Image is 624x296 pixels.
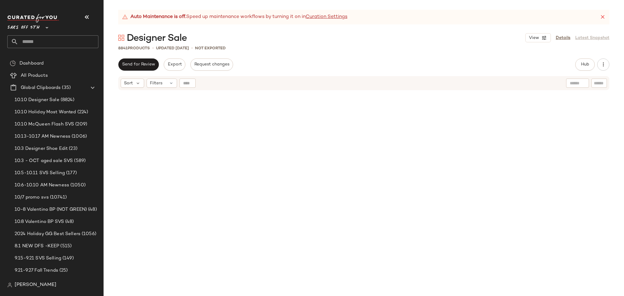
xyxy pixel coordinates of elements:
[7,283,12,287] img: svg%3e
[118,35,124,41] img: svg%3e
[15,97,59,104] span: 10.10 Designer Sale
[15,231,80,238] span: 2024 Holiday GG Best Sellers
[59,97,75,104] span: (8824)
[21,72,48,79] span: All Products
[73,157,86,164] span: (589)
[7,21,40,32] span: Saks OFF 5TH
[15,281,56,289] span: [PERSON_NAME]
[130,13,186,21] strong: Auto Maintenance is off.
[190,58,233,71] button: Request changes
[70,133,87,140] span: (1006)
[59,243,72,250] span: (515)
[306,13,347,21] a: Curation Settings
[76,109,88,116] span: (224)
[122,13,347,21] div: Speed up maintenance workflows by turning it on in
[87,206,97,213] span: (48)
[124,80,133,86] span: Sort
[15,255,61,262] span: 9.15-9.21 SVS Selling
[61,255,74,262] span: (149)
[152,45,154,51] span: •
[581,62,589,67] span: Hub
[15,121,74,128] span: 10.10 McQueen Flash SVS
[191,45,193,51] span: •
[525,33,551,42] button: View
[10,60,16,66] img: svg%3e
[65,170,77,177] span: (177)
[15,109,76,116] span: 10.10 Holiday Most Wanted
[61,84,71,91] span: (35)
[74,121,87,128] span: (209)
[68,145,77,152] span: (23)
[118,46,128,51] span: 8841
[15,267,58,274] span: 9.21-9.27 Fall Trends
[15,170,65,177] span: 10.5-10.11 SVS Selling
[49,194,67,201] span: (10741)
[15,182,69,189] span: 10.6-10.10 AM Newness
[529,36,539,41] span: View
[194,62,229,67] span: Request changes
[195,45,226,51] p: Not Exported
[80,231,96,238] span: (1056)
[64,218,74,225] span: (48)
[150,80,162,86] span: Filters
[164,58,185,71] button: Export
[127,32,187,44] span: Designer Sale
[556,35,570,41] a: Details
[118,58,159,71] button: Send for Review
[167,62,182,67] span: Export
[15,206,87,213] span: 10-8 Valentino BP (NOT GREEN)
[58,267,68,274] span: (25)
[21,84,61,91] span: Global Clipboards
[118,45,150,51] div: Products
[15,218,64,225] span: 10.8 Valentino BP SVS
[7,14,59,23] img: cfy_white_logo.C9jOOHJF.svg
[69,182,86,189] span: (1050)
[15,243,59,250] span: 8.1 NEW DFS -KEEP
[15,133,70,140] span: 10.13-10.17 AM Newness
[15,194,49,201] span: 10/7 promo svs
[122,62,155,67] span: Send for Review
[15,157,73,164] span: 10.3 - OCT aged sale SVS
[19,60,44,67] span: Dashboard
[15,145,68,152] span: 10.3 Designer Shoe Edit
[156,45,189,51] p: updated [DATE]
[575,58,595,71] button: Hub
